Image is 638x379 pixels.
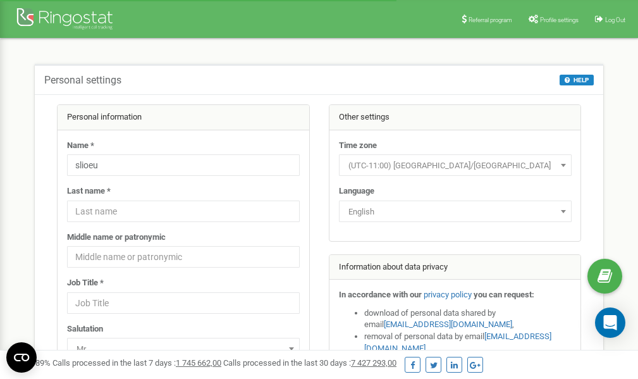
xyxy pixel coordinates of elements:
[176,358,221,368] u: 1 745 662,00
[44,75,121,86] h5: Personal settings
[560,75,594,85] button: HELP
[424,290,472,299] a: privacy policy
[343,157,567,175] span: (UTC-11:00) Pacific/Midway
[223,358,396,368] span: Calls processed in the last 30 days :
[339,201,572,222] span: English
[67,232,166,244] label: Middle name or patronymic
[52,358,221,368] span: Calls processed in the last 7 days :
[329,105,581,130] div: Other settings
[67,140,94,152] label: Name *
[67,201,300,222] input: Last name
[605,16,625,23] span: Log Out
[67,185,111,197] label: Last name *
[364,331,572,354] li: removal of personal data by email ,
[67,338,300,359] span: Mr.
[339,185,374,197] label: Language
[339,140,377,152] label: Time zone
[329,255,581,280] div: Information about data privacy
[351,358,396,368] u: 7 427 293,00
[67,277,104,289] label: Job Title *
[67,292,300,314] input: Job Title
[339,154,572,176] span: (UTC-11:00) Pacific/Midway
[6,342,37,373] button: Open CMP widget
[343,203,567,221] span: English
[58,105,309,130] div: Personal information
[384,320,512,329] a: [EMAIL_ADDRESS][DOMAIN_NAME]
[540,16,579,23] span: Profile settings
[469,16,512,23] span: Referral program
[71,340,295,358] span: Mr.
[474,290,534,299] strong: you can request:
[67,323,103,335] label: Salutation
[67,154,300,176] input: Name
[339,290,422,299] strong: In accordance with our
[595,308,625,338] div: Open Intercom Messenger
[67,246,300,268] input: Middle name or patronymic
[364,308,572,331] li: download of personal data shared by email ,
